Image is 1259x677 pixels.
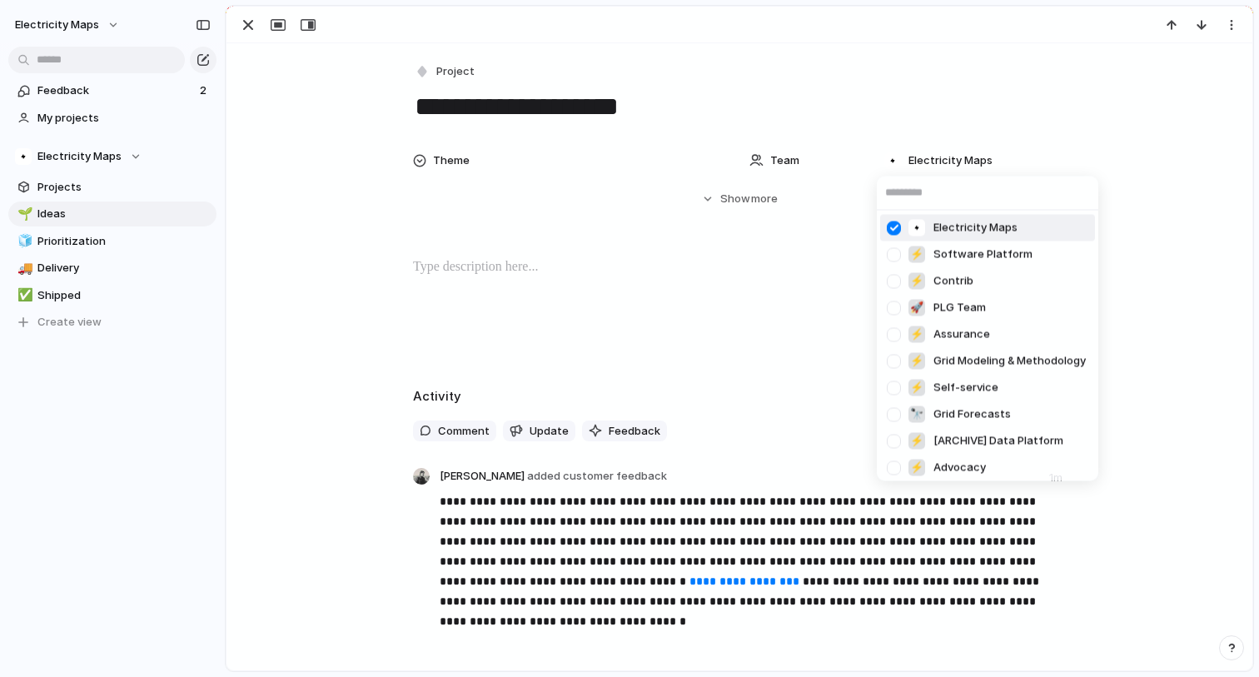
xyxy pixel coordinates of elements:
[908,406,925,423] div: 🔭
[908,433,925,450] div: ⚡
[908,300,925,316] div: 🚀
[933,380,998,396] span: Self-service
[933,326,990,343] span: Assurance
[933,220,1018,236] span: Electricity Maps
[933,246,1033,263] span: Software Platform
[908,353,925,370] div: ⚡
[933,460,986,476] span: Advocacy
[908,460,925,476] div: ⚡
[908,380,925,396] div: ⚡
[933,433,1063,450] span: [ARCHIVE] Data Platform
[908,273,925,290] div: ⚡
[908,246,925,263] div: ⚡
[933,300,986,316] span: PLG Team
[933,273,973,290] span: Contrib
[908,326,925,343] div: ⚡
[933,353,1086,370] span: Grid Modeling & Methodology
[933,406,1011,423] span: Grid Forecasts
